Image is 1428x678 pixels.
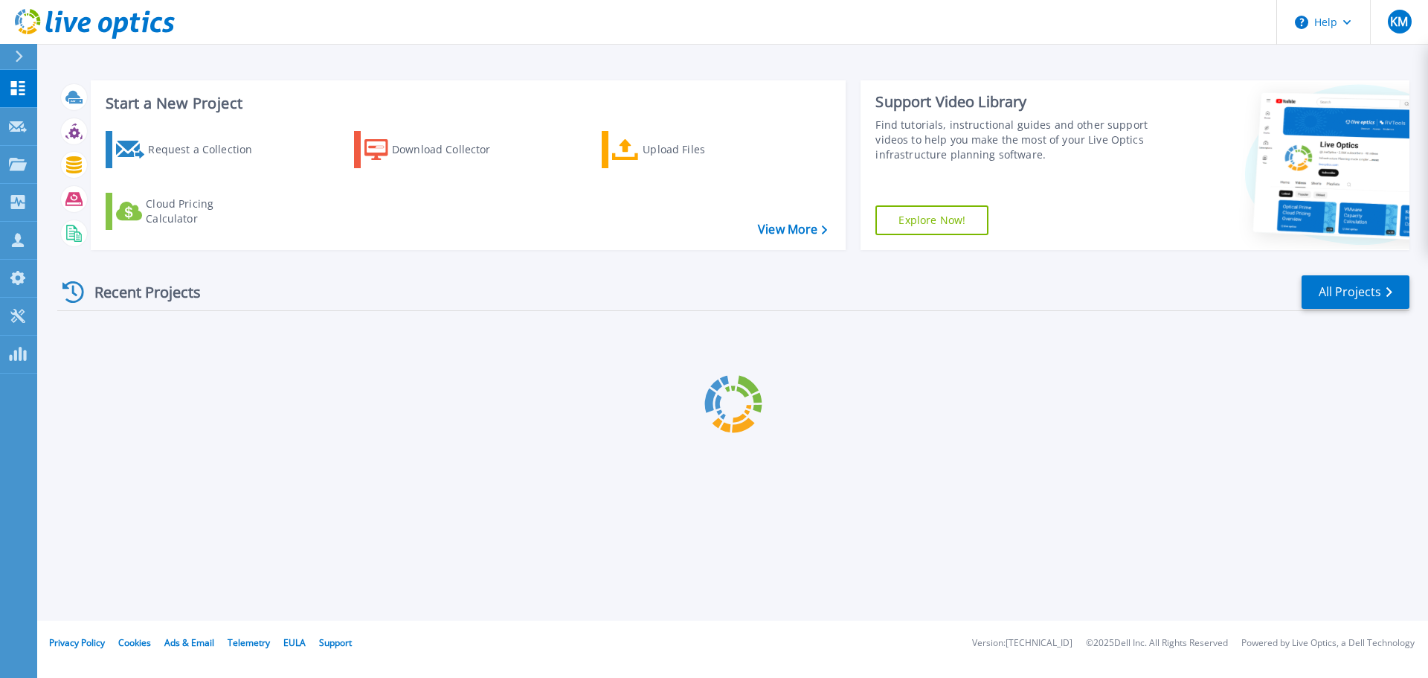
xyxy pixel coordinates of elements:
a: Request a Collection [106,131,271,168]
div: Cloud Pricing Calculator [146,196,265,226]
span: KM [1390,16,1408,28]
a: Ads & Email [164,636,214,649]
a: Download Collector [354,131,520,168]
a: Support [319,636,352,649]
div: Download Collector [392,135,511,164]
a: Explore Now! [875,205,988,235]
div: Upload Files [643,135,762,164]
div: Request a Collection [148,135,267,164]
li: Powered by Live Optics, a Dell Technology [1241,639,1415,648]
div: Find tutorials, instructional guides and other support videos to help you make the most of your L... [875,118,1155,162]
li: © 2025 Dell Inc. All Rights Reserved [1086,639,1228,648]
a: Privacy Policy [49,636,105,649]
a: Cloud Pricing Calculator [106,193,271,230]
a: EULA [283,636,306,649]
div: Recent Projects [57,274,221,310]
a: Upload Files [602,131,768,168]
div: Support Video Library [875,92,1155,112]
a: Cookies [118,636,151,649]
a: Telemetry [228,636,270,649]
h3: Start a New Project [106,95,827,112]
a: View More [758,223,827,237]
li: Version: [TECHNICAL_ID] [972,639,1072,648]
a: All Projects [1302,275,1409,309]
